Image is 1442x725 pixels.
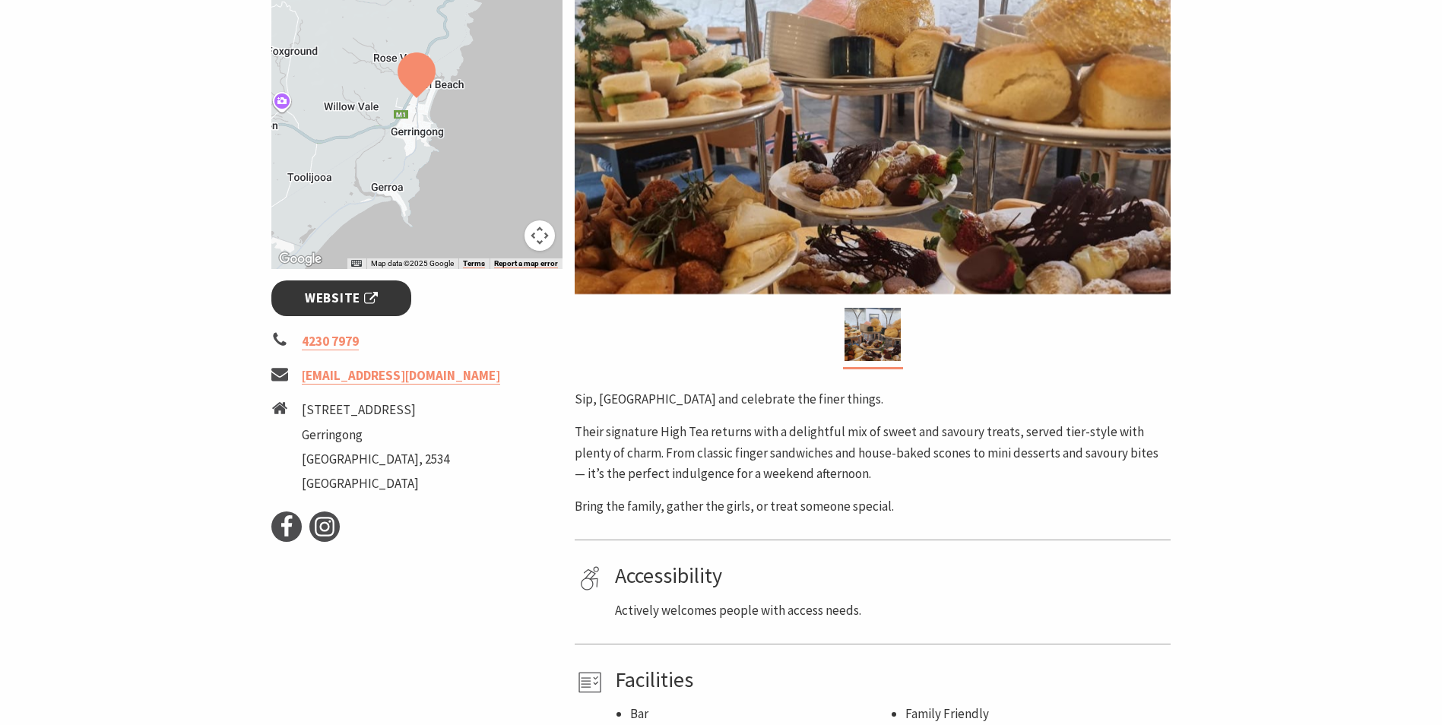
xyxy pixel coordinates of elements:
li: Bar [630,704,890,724]
li: Gerringong [302,425,449,445]
span: Map data ©2025 Google [371,259,454,268]
a: Open this area in Google Maps (opens a new window) [275,249,325,269]
a: 4230 7979 [302,333,359,350]
li: [GEOGRAPHIC_DATA] [302,473,449,494]
button: Map camera controls [525,220,555,251]
li: Family Friendly [905,704,1165,724]
p: Bring the family, gather the girls, or treat someone special. [575,496,1171,517]
p: Actively welcomes people with access needs. [615,600,1165,621]
span: Website [305,288,378,309]
a: Report a map error [494,259,558,268]
p: Their signature High Tea returns with a delightful mix of sweet and savoury treats, served tier-s... [575,422,1171,484]
h4: Accessibility [615,563,1165,589]
a: [EMAIL_ADDRESS][DOMAIN_NAME] [302,367,500,385]
h4: Facilities [615,667,1165,693]
li: [STREET_ADDRESS] [302,400,449,420]
a: Terms (opens in new tab) [463,259,485,268]
p: Sip, [GEOGRAPHIC_DATA] and celebrate the finer things. [575,389,1171,410]
img: High Tea [845,308,901,361]
button: Keyboard shortcuts [351,258,362,269]
img: Google [275,249,325,269]
a: Website [271,280,412,316]
li: [GEOGRAPHIC_DATA], 2534 [302,449,449,470]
